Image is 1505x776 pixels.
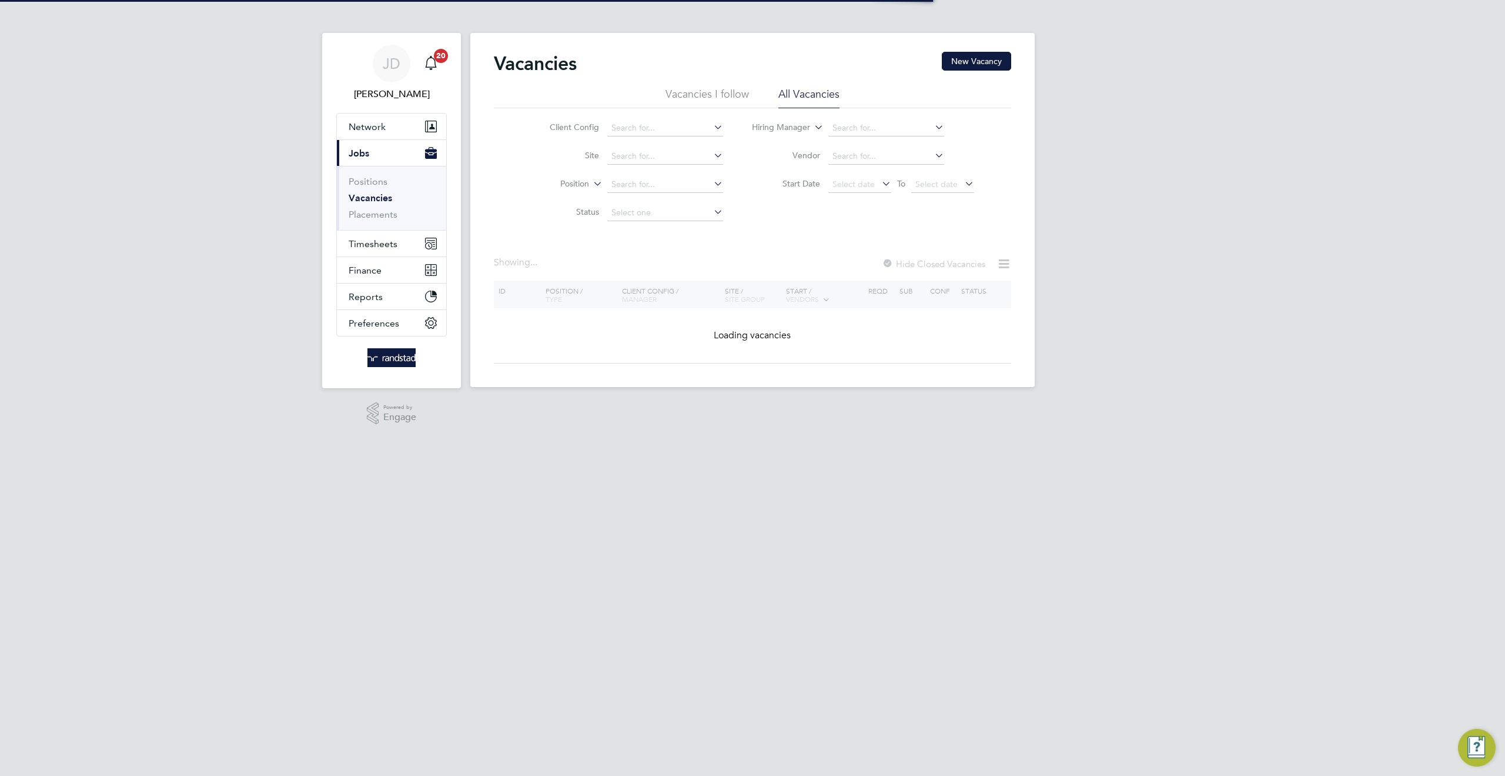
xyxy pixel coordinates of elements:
[434,49,448,63] span: 20
[607,120,723,136] input: Search for...
[337,166,446,230] div: Jobs
[349,238,397,249] span: Timesheets
[882,258,985,269] label: Hide Closed Vacancies
[778,87,840,108] li: All Vacancies
[349,209,397,220] a: Placements
[607,148,723,165] input: Search for...
[607,205,723,221] input: Select one
[530,257,537,268] span: ...
[349,192,392,204] a: Vacancies
[828,120,944,136] input: Search for...
[383,412,416,422] span: Engage
[607,176,723,193] input: Search for...
[419,45,443,82] a: 20
[832,179,875,189] span: Select date
[494,52,577,75] h2: Vacancies
[337,114,446,139] button: Network
[665,87,749,108] li: Vacancies I follow
[337,284,446,309] button: Reports
[322,33,461,388] nav: Main navigation
[337,231,446,257] button: Timesheets
[894,176,909,191] span: To
[531,207,599,217] label: Status
[383,402,416,412] span: Powered by
[349,176,387,187] a: Positions
[336,87,447,101] span: James Deegan
[828,148,944,165] input: Search for...
[531,122,599,132] label: Client Config
[915,179,958,189] span: Select date
[752,178,820,189] label: Start Date
[531,150,599,161] label: Site
[337,140,446,166] button: Jobs
[336,348,447,367] a: Go to home page
[752,150,820,161] label: Vendor
[942,52,1011,71] button: New Vacancy
[494,257,540,269] div: Showing
[383,56,400,71] span: JD
[367,348,416,367] img: randstad-logo-retina.png
[337,310,446,336] button: Preferences
[743,122,810,134] label: Hiring Manager
[349,265,382,276] span: Finance
[336,45,447,101] a: JD[PERSON_NAME]
[337,257,446,283] button: Finance
[349,121,386,132] span: Network
[349,318,399,329] span: Preferences
[367,402,417,425] a: Powered byEngage
[1458,729,1496,767] button: Engage Resource Center
[349,291,383,302] span: Reports
[349,148,369,159] span: Jobs
[521,178,589,190] label: Position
